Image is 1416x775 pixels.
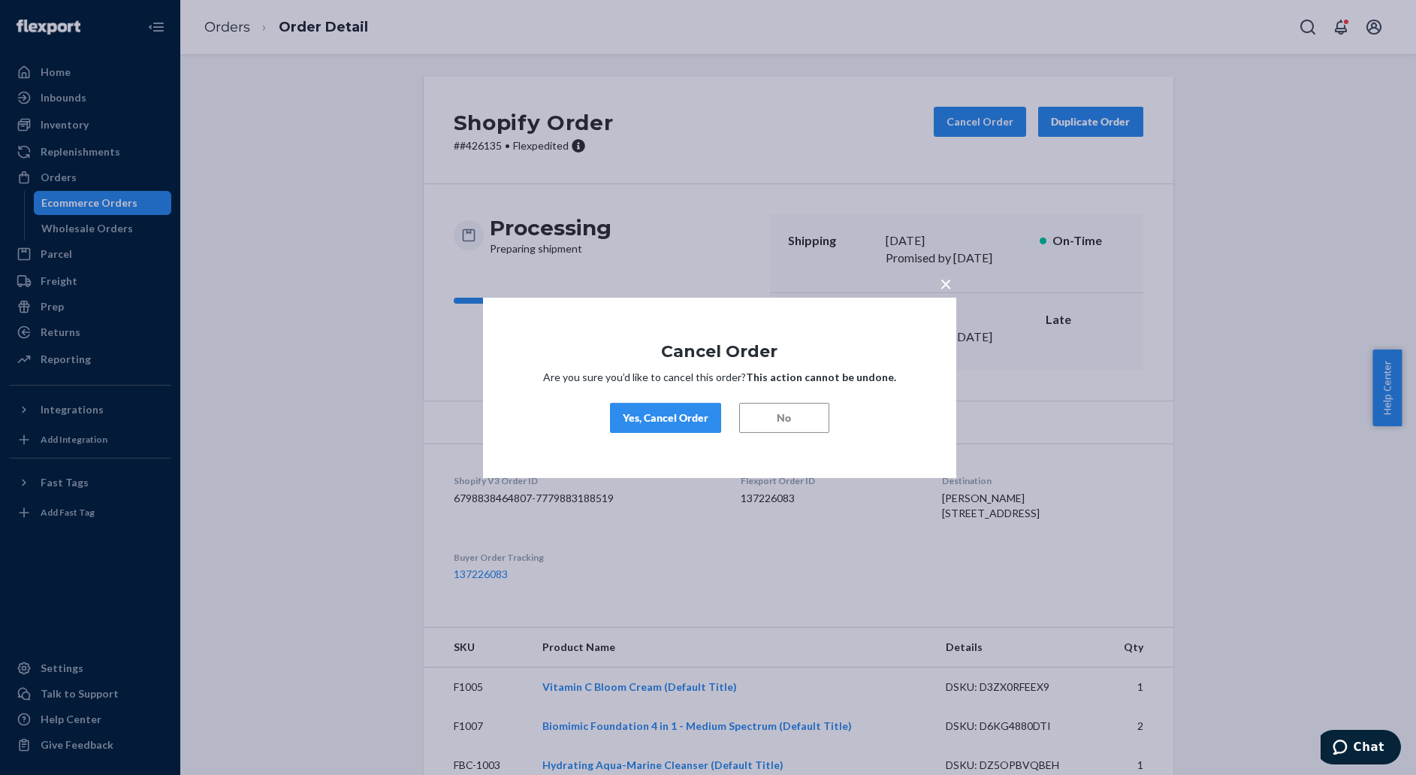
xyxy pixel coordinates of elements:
[623,410,708,425] div: Yes, Cancel Order
[746,371,896,383] strong: This action cannot be undone.
[610,403,721,433] button: Yes, Cancel Order
[940,270,952,295] span: ×
[739,403,829,433] button: No
[528,370,911,385] p: Are you sure you’d like to cancel this order?
[1321,730,1401,767] iframe: Opens a widget where you can chat to one of our agents
[528,342,911,360] h1: Cancel Order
